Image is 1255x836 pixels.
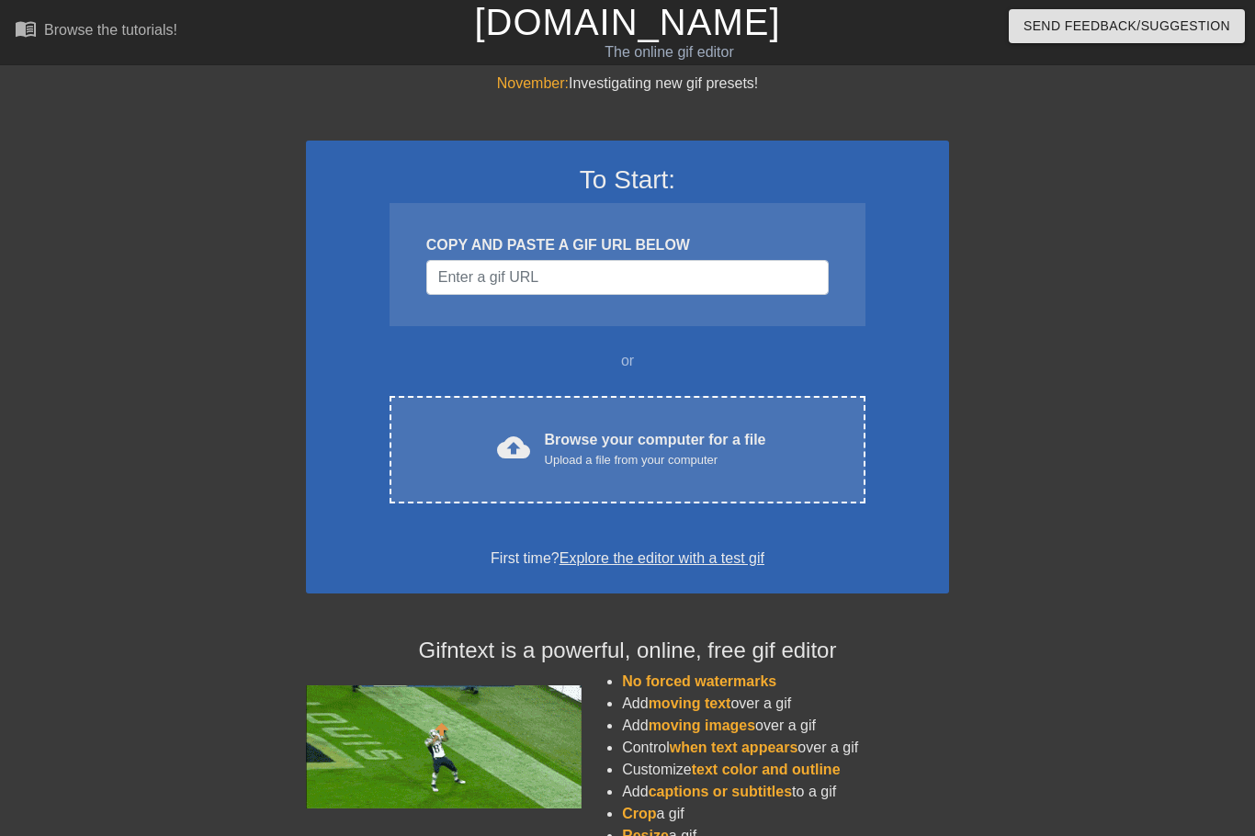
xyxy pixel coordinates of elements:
span: No forced watermarks [622,673,776,689]
span: November: [497,75,569,91]
div: Browse the tutorials! [44,22,177,38]
div: Upload a file from your computer [545,451,766,469]
li: Customize [622,759,949,781]
div: The online gif editor [427,41,910,63]
h4: Gifntext is a powerful, online, free gif editor [306,638,949,664]
span: moving text [649,695,731,711]
input: Username [426,260,829,295]
div: First time? [330,548,925,570]
li: Add to a gif [622,781,949,803]
span: moving images [649,717,755,733]
img: football_small.gif [306,685,582,808]
div: Investigating new gif presets! [306,73,949,95]
li: a gif [622,803,949,825]
span: Crop [622,806,656,821]
a: Explore the editor with a test gif [560,550,764,566]
span: when text appears [670,740,798,755]
div: or [354,350,901,372]
div: Browse your computer for a file [545,429,766,469]
a: [DOMAIN_NAME] [474,2,780,42]
span: Send Feedback/Suggestion [1023,15,1230,38]
span: cloud_upload [497,431,530,464]
button: Send Feedback/Suggestion [1009,9,1245,43]
div: COPY AND PASTE A GIF URL BELOW [426,234,829,256]
a: Browse the tutorials! [15,17,177,46]
li: Add over a gif [622,693,949,715]
span: text color and outline [692,762,841,777]
span: captions or subtitles [649,784,792,799]
span: menu_book [15,17,37,40]
li: Add over a gif [622,715,949,737]
h3: To Start: [330,164,925,196]
li: Control over a gif [622,737,949,759]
